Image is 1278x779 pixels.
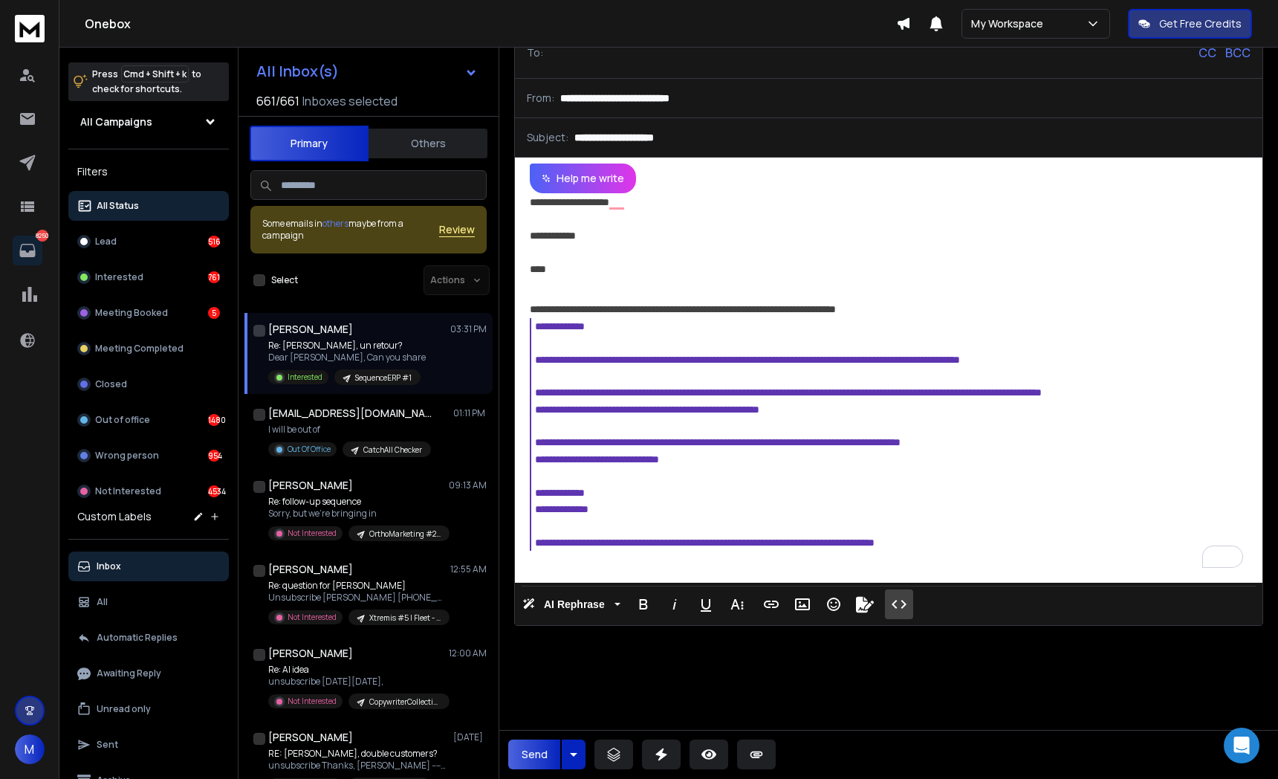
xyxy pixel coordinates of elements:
button: Inbox [68,552,229,581]
p: OrthoMarketing #2 | AI | 3 steps [369,529,441,540]
p: Lead [95,236,117,248]
button: Others [369,127,487,160]
p: Subject: [527,130,568,145]
button: Automatic Replies [68,623,229,653]
button: All Campaigns [68,107,229,137]
button: Signature [851,589,879,619]
p: Out of office [95,414,150,426]
p: CatchAll Checker [363,445,422,456]
p: All Status [97,200,139,212]
div: 4534 [208,485,220,497]
p: [DATE] [453,731,487,743]
p: Not Interested [288,696,337,707]
button: Get Free Credits [1128,9,1252,39]
button: Italic (⌘I) [661,589,689,619]
h1: Onebox [85,15,896,33]
p: Interested [95,271,143,283]
p: CopywriterCollective #3 | AI offer | [GEOGRAPHIC_DATA] [369,696,441,708]
p: Get Free Credits [1159,16,1242,31]
div: 1480 [208,414,220,426]
button: All Inbox(s) [244,56,490,86]
button: Meeting Completed [68,334,229,363]
p: 12:00 AM [449,647,487,659]
h1: [PERSON_NAME] [268,562,353,577]
p: Meeting Completed [95,343,184,355]
p: I will be out of [268,424,431,436]
span: Review [439,222,475,237]
h3: Custom Labels [77,509,152,524]
button: Meeting Booked5 [68,298,229,328]
button: Insert Image (⌘P) [788,589,817,619]
p: unsubscribe [DATE][DATE], [268,676,447,688]
button: Send [508,740,560,769]
button: Primary [250,126,369,161]
p: Inbox [97,560,121,572]
button: Underline (⌘U) [692,589,720,619]
h1: All Inbox(s) [256,64,339,79]
p: Not Interested [288,612,337,623]
button: Help me write [530,164,636,193]
h3: Filters [68,161,229,182]
button: M [15,734,45,764]
div: 761 [208,271,220,283]
span: 661 / 661 [256,92,299,110]
button: All Status [68,191,229,221]
p: My Workspace [971,16,1049,31]
p: All [97,596,108,608]
p: 01:11 PM [453,407,487,419]
button: All [68,587,229,617]
p: Re: question for [PERSON_NAME] [268,580,447,592]
h1: [EMAIL_ADDRESS][DOMAIN_NAME] [268,406,432,421]
span: others [322,217,348,230]
button: AI Rephrase [519,589,623,619]
p: Sent [97,739,118,751]
p: Re: AI idea [268,664,447,676]
p: Closed [95,378,127,390]
p: RE: [PERSON_NAME], double customers? [268,748,447,760]
p: unsubscribe Thanks, [PERSON_NAME] -----Original Message----- [268,760,447,772]
p: BCC [1225,44,1251,62]
p: SequenceERP #1 [355,372,412,384]
h3: Inboxes selected [302,92,398,110]
h1: [PERSON_NAME] [268,478,353,493]
p: Not Interested [95,485,161,497]
p: Out Of Office [288,444,331,455]
button: Emoticons [820,589,848,619]
p: Re: [PERSON_NAME], un retour? [268,340,426,352]
p: Wrong person [95,450,159,462]
p: Meeting Booked [95,307,168,319]
p: Not Interested [288,528,337,539]
div: 516 [208,236,220,248]
button: Unread only [68,694,229,724]
p: Dear [PERSON_NAME], Can you share [268,352,426,363]
p: CC [1198,44,1216,62]
h1: [PERSON_NAME] [268,730,353,745]
p: Press to check for shortcuts. [92,67,201,97]
p: From: [527,91,554,106]
h1: [PERSON_NAME] [268,646,353,661]
button: Out of office1480 [68,405,229,435]
p: 8250 [36,230,48,242]
div: Some emails in maybe from a campaign [262,218,439,242]
button: Interested761 [68,262,229,292]
p: Unread only [97,703,151,715]
h1: [PERSON_NAME] [268,322,353,337]
button: Sent [68,730,229,760]
div: To enrich screen reader interactions, please activate Accessibility in Grammarly extension settings [515,193,1258,583]
img: logo [15,15,45,42]
p: Awaiting Reply [97,668,161,679]
p: 09:13 AM [449,479,487,491]
p: 12:55 AM [450,563,487,575]
p: Re: follow-up sequence [268,496,447,508]
p: 03:31 PM [450,323,487,335]
a: 8250 [13,236,42,265]
button: Closed [68,369,229,399]
div: 5 [208,307,220,319]
button: Insert Link (⌘K) [757,589,785,619]
div: 954 [208,450,220,462]
button: Lead516 [68,227,229,256]
button: Not Interested4534 [68,476,229,506]
button: Wrong person954 [68,441,229,471]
